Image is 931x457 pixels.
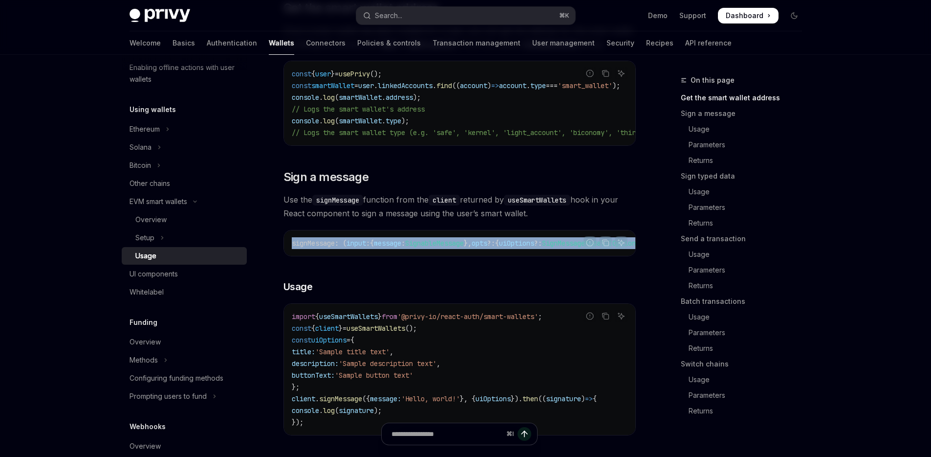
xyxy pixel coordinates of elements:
span: SignMessageModalUIOptions [542,239,640,248]
span: smartWallet [311,81,354,90]
span: (); [405,324,417,333]
a: Authentication [207,31,257,55]
span: log [323,116,335,125]
a: Switch chains [681,356,810,372]
button: Toggle Prompting users to fund section [122,388,247,405]
span: 'smart_wallet' [558,81,612,90]
span: 'Sample button text' [335,371,413,380]
span: buttonText: [292,371,335,380]
span: ) [581,394,585,403]
span: . [319,93,323,102]
span: Use the function from the returned by hook in your React component to sign a message using the us... [283,193,636,220]
span: // Logs the smart wallet type (e.g. 'safe', 'kernel', 'light_account', 'biconomy', 'thirdweb', 'c... [292,128,757,137]
a: Dashboard [718,8,779,23]
span: = [354,81,358,90]
span: message [374,239,401,248]
button: Toggle Ethereum section [122,120,247,138]
button: Ask AI [615,67,628,80]
a: Returns [681,278,810,294]
button: Report incorrect code [584,310,596,322]
span: : [366,239,370,248]
span: signature [339,406,374,415]
a: Returns [681,403,810,419]
span: find [436,81,452,90]
div: Methods [130,354,158,366]
a: Sign typed data [681,168,810,184]
span: client [315,324,339,333]
span: { [495,239,499,248]
span: }, { [460,394,476,403]
a: Transaction management [433,31,520,55]
span: account [460,81,487,90]
span: user [358,81,374,90]
div: Setup [135,232,154,244]
span: 'Sample title text' [315,347,390,356]
span: type [530,81,546,90]
button: Toggle dark mode [786,8,802,23]
code: useSmartWallets [504,195,570,206]
div: Solana [130,141,152,153]
span: ?: [534,239,542,248]
div: Usage [135,250,156,262]
span: opts [472,239,487,248]
span: '@privy-io/react-auth/smart-wallets' [397,312,538,321]
span: }, [464,239,472,248]
span: 'Sample description text' [339,359,436,368]
div: UI components [130,268,178,280]
span: signMessage [292,239,335,248]
a: User management [532,31,595,55]
span: then [522,394,538,403]
span: { [350,336,354,344]
span: smartWallet [339,116,382,125]
button: Copy the contents from the code block [599,310,612,322]
input: Ask a question... [391,423,502,445]
span: user [315,69,331,78]
span: type [386,116,401,125]
span: . [319,116,323,125]
span: . [315,394,319,403]
span: { [315,312,319,321]
div: Enabling offline actions with user wallets [130,62,241,85]
span: uiOptions [311,336,346,344]
code: signMessage [312,195,363,206]
span: Dashboard [726,11,763,21]
span: . [526,81,530,90]
span: const [292,69,311,78]
button: Copy the contents from the code block [599,236,612,249]
span: ?: [487,239,495,248]
span: => [491,81,499,90]
span: message: [370,394,401,403]
span: Usage [283,280,313,294]
span: console [292,406,319,415]
a: Returns [681,153,810,168]
span: ; [538,312,542,321]
a: Parameters [681,262,810,278]
a: Returns [681,341,810,356]
span: uiOptions [476,394,511,403]
span: client [292,394,315,403]
div: Overview [130,440,161,452]
span: smartWallet [339,93,382,102]
span: }). [511,394,522,403]
a: Parameters [681,200,810,215]
a: Overview [122,211,247,228]
span: , [436,359,440,368]
span: input [346,239,366,248]
span: } [339,324,343,333]
span: { [370,239,374,248]
button: Toggle EVM smart wallets section [122,193,247,210]
a: Welcome [130,31,161,55]
a: Policies & controls [357,31,421,55]
span: ); [612,81,620,90]
div: Configuring funding methods [130,372,223,384]
div: Other chains [130,178,170,189]
button: Report incorrect code [584,67,596,80]
a: Configuring funding methods [122,369,247,387]
a: Send a transaction [681,231,810,247]
img: dark logo [130,9,190,23]
span: { [311,324,315,333]
h5: Funding [130,317,157,328]
span: SignableMessage [405,239,464,248]
div: Bitcoin [130,160,151,171]
span: log [323,406,335,415]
